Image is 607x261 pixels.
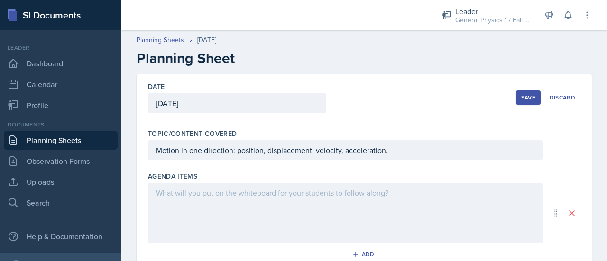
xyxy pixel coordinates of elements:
button: Discard [544,90,580,105]
h2: Planning Sheet [137,50,592,67]
a: Search [4,193,118,212]
label: Date [148,82,165,91]
a: Dashboard [4,54,118,73]
label: Agenda items [148,171,197,181]
div: Help & Documentation [4,227,118,246]
a: Uploads [4,172,118,191]
div: Add [354,251,375,258]
div: Leader [4,44,118,52]
p: Motion in one direction: position, displacement, velocity, acceleration. [156,144,534,156]
div: Leader [455,6,531,17]
a: Observation Forms [4,152,118,171]
a: Planning Sheets [137,35,184,45]
label: Topic/Content Covered [148,129,237,138]
div: General Physics 1 / Fall 2025 [455,15,531,25]
a: Calendar [4,75,118,94]
div: Save [521,94,535,101]
a: Planning Sheets [4,131,118,150]
a: Profile [4,96,118,115]
div: [DATE] [197,35,216,45]
button: Save [516,90,541,105]
div: Discard [550,94,575,101]
div: Documents [4,120,118,129]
